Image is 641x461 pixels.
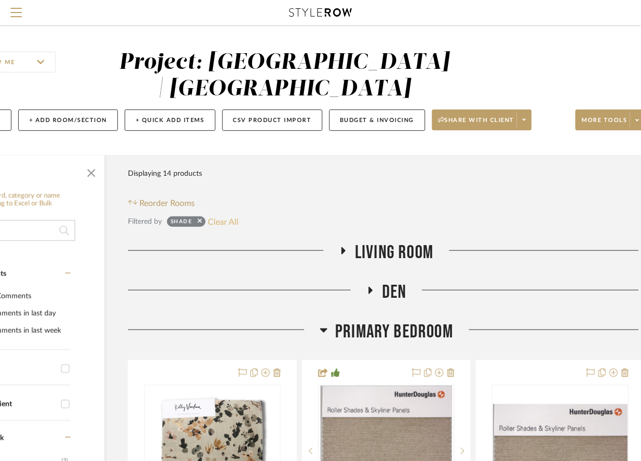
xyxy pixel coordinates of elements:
div: Displaying 14 products [128,163,202,184]
button: Budget & Invoicing [329,110,425,131]
button: + Add Room/Section [18,110,118,131]
button: Clear All [208,215,239,228]
span: Primary Bedroom [336,321,454,343]
div: Project: [GEOGRAPHIC_DATA] | [GEOGRAPHIC_DATA] [119,52,450,100]
button: Close [81,161,102,181]
button: + Quick Add Items [125,110,216,131]
button: Reorder Rooms [128,197,195,210]
span: Reorder Rooms [140,197,195,210]
button: CSV Product Import [222,110,323,131]
span: Den [382,281,407,304]
span: Share with client [438,116,515,132]
div: Filtered by [128,216,162,227]
span: Living Room [355,241,433,264]
button: Share with client [432,110,532,130]
span: More tools [582,116,627,132]
div: shade [171,218,193,228]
